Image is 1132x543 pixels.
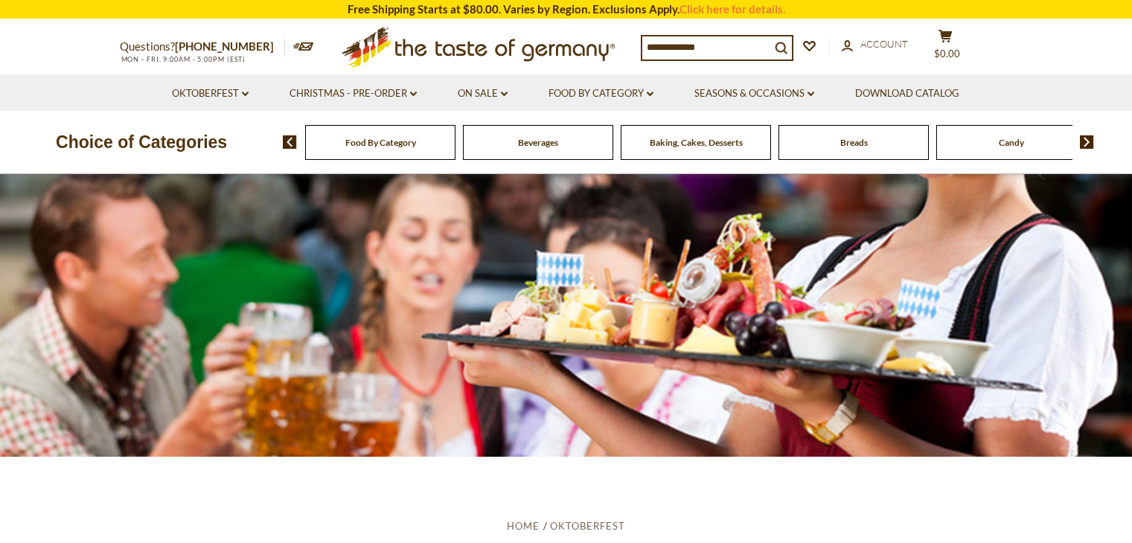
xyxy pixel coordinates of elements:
span: MON - FRI, 9:00AM - 5:00PM (EST) [120,55,246,63]
a: Click here for details. [679,2,785,16]
p: Questions? [120,37,285,57]
a: Seasons & Occasions [694,86,814,102]
a: On Sale [458,86,508,102]
a: Breads [840,137,868,148]
a: Oktoberfest [172,86,249,102]
a: Beverages [518,137,558,148]
button: $0.00 [924,29,968,66]
a: Account [842,36,908,53]
span: $0.00 [934,48,960,60]
img: next arrow [1080,135,1094,149]
a: Baking, Cakes, Desserts [650,137,743,148]
a: Candy [999,137,1024,148]
a: Oktoberfest [550,520,625,532]
a: Food By Category [345,137,416,148]
a: Christmas - PRE-ORDER [290,86,417,102]
span: Account [860,38,908,50]
a: Food By Category [549,86,653,102]
a: [PHONE_NUMBER] [175,39,274,53]
a: Download Catalog [855,86,959,102]
img: previous arrow [283,135,297,149]
a: Home [507,520,540,532]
